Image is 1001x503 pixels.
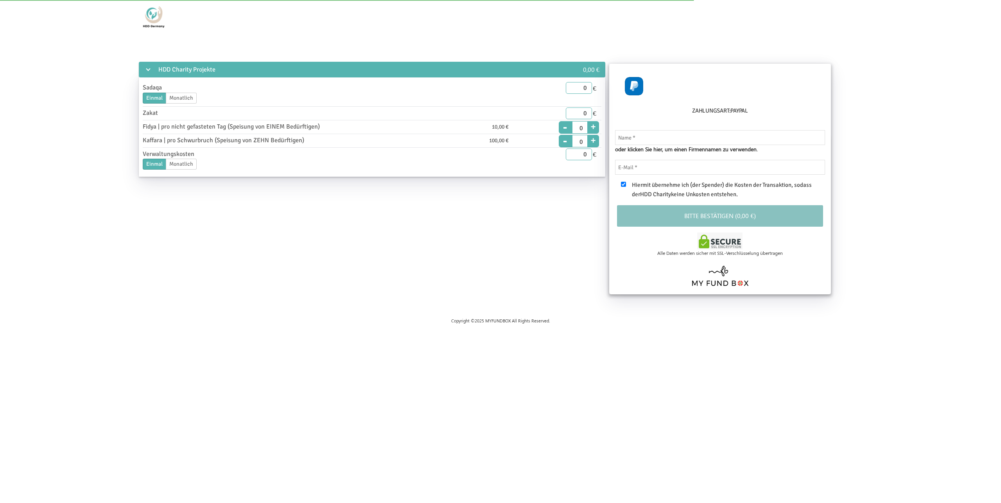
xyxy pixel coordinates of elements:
button: + [587,134,599,145]
span: € [592,149,597,160]
span: Copyright © 2025 MYFUNDBOX All Rights Reserved. [451,318,550,324]
button: + [587,120,599,131]
span: 100,00 € [489,136,509,145]
div: Fidya | pro nicht gefasteten Tag (Speisung von EINEM Bedürftigen) [141,122,389,132]
label: Monatlich [166,159,197,170]
div: HDD Charity Projekte [139,62,555,77]
input: E-Mail * [615,160,825,175]
label: Monatlich [166,93,197,104]
input: Name * [615,130,825,145]
label: Einmal [143,93,166,104]
span: HDD Charity [640,191,671,198]
div: Verwaltungskosten [141,149,389,159]
span: 0,00 € [583,65,599,73]
span: Hiermit übernehme ich (der Spender) die Kosten der Transaktion, sodass der keine Unkosten entstehen. [632,181,812,198]
span: € [592,82,597,94]
button: - [555,130,567,141]
span: € [592,107,597,119]
div: Zakat [141,108,389,118]
h6: Zahlungsart: [617,106,823,118]
button: - [555,116,567,127]
div: Sadaqa [141,83,389,93]
div: Kaffara | pro Schwurbruch (Speisung von ZEHN Bedürftigen) [141,136,389,145]
span: oder klicken Sie hier, um einen Firmennamen zu verwenden. [615,145,758,154]
label: Einmal [143,159,166,170]
img: PayPal [625,77,643,95]
label: PayPal [730,106,748,115]
button: Bitte bestätigen (0,00 €) [617,205,823,227]
span: 10,00 € [492,123,509,131]
div: Alle Daten werden sicher mit SSL-Verschlüsselung übertragen [617,249,823,256]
